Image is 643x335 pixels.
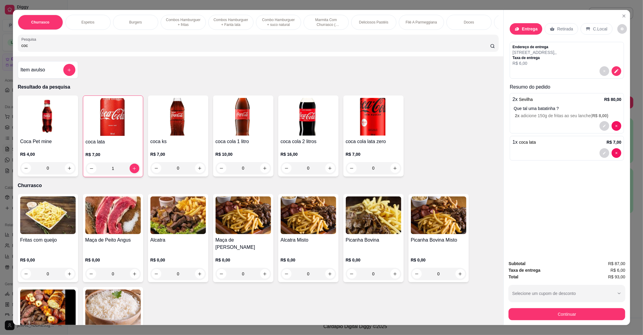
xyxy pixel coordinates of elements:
[21,42,490,49] input: Pesquisa
[281,236,336,244] h4: Alcatra Misto
[86,98,140,136] img: product-image
[617,24,627,34] button: decrease-product-quantity
[281,138,336,145] h4: coca cola 2 litros
[217,163,226,173] button: decrease-product-quantity
[411,257,466,263] p: R$ 0,00
[592,113,608,118] span: R$ 8,00 )
[150,196,206,234] img: product-image
[130,164,139,173] button: increase-product-quantity
[514,105,621,111] p: Que tal uma batatinha ?
[195,163,205,173] button: increase-product-quantity
[65,163,74,173] button: increase-product-quantity
[216,151,271,157] p: R$ 10,00
[281,257,336,263] p: R$ 0,00
[509,274,518,279] strong: Total
[512,49,556,55] p: [STREET_ADDRESS] , ,
[512,139,536,146] p: 1 x
[20,196,76,234] img: product-image
[86,152,140,158] p: R$ 7,00
[281,196,336,234] img: product-image
[216,196,271,234] img: product-image
[325,163,335,173] button: increase-product-quantity
[411,196,466,234] img: product-image
[87,164,96,173] button: decrease-product-quantity
[509,268,541,273] strong: Taxa de entrega
[464,20,474,25] p: Doces
[610,267,625,274] span: R$ 6,00
[346,98,401,136] img: product-image
[216,138,271,145] h4: coca cola 1 litro
[512,45,556,49] p: Endereço de entrega
[150,151,206,157] p: R$ 7,00
[512,55,556,60] p: Taxa de entrega
[150,98,206,136] img: product-image
[21,37,38,42] label: Pesquisa
[600,148,609,158] button: decrease-product-quantity
[510,83,624,91] p: Resumo do pedido
[85,196,141,234] img: product-image
[515,113,521,118] span: 2 x
[85,257,141,263] p: R$ 0,00
[359,20,388,25] p: Deliciosos Pastéis
[20,66,45,74] h4: Item avulso
[522,26,537,32] p: Entrega
[612,148,621,158] button: decrease-product-quantity
[20,138,76,145] h4: Coca Pet mine
[150,138,206,145] h4: coca ks
[509,285,625,302] button: Selecione um cupom de desconto
[612,121,621,131] button: decrease-product-quantity
[557,26,573,32] p: Retirada
[346,138,401,145] h4: coca cola lata zero
[519,97,533,102] span: Sevilha
[260,163,270,173] button: increase-product-quantity
[281,98,336,136] img: product-image
[607,139,621,145] p: R$ 7,00
[509,308,625,320] button: Continuar
[85,290,141,327] img: product-image
[512,96,533,103] p: 2 x
[216,257,271,263] p: R$ 0,00
[512,60,556,66] p: R$ 6,00
[216,236,271,251] h4: Maça de [PERSON_NAME]
[213,17,248,27] p: Combos Hamburguer + Fanta lata
[18,83,499,91] p: Resultado da pesquisa
[282,163,292,173] button: decrease-product-quantity
[150,236,206,244] h4: Alcatra
[619,11,629,21] button: Close
[20,98,76,136] img: product-image
[18,182,499,189] p: Churrasco
[261,17,296,27] p: Combo Hamburguer + suco natural
[515,113,621,119] p: adicione 150g de fritas ao seu lanche (
[600,121,609,131] button: decrease-product-quantity
[86,138,140,146] h4: coca lata
[31,20,49,25] p: Churrasco
[63,64,75,76] button: add-separate-item
[346,257,401,263] p: R$ 0,00
[129,20,142,25] p: Burgers
[21,163,31,173] button: decrease-product-quantity
[81,20,94,25] p: Espetos
[593,26,607,32] p: C.Local
[20,290,76,327] img: product-image
[346,196,401,234] img: product-image
[281,151,336,157] p: R$ 16,00
[216,98,271,136] img: product-image
[20,151,76,157] p: R$ 4,00
[346,236,401,244] h4: Picanha Bovina
[20,257,76,263] p: R$ 0,00
[346,151,401,157] p: R$ 7,00
[347,163,357,173] button: decrease-product-quantity
[150,257,206,263] p: R$ 0,00
[152,163,161,173] button: decrease-product-quantity
[411,236,466,244] h4: Picanha Bovina Misto
[612,66,621,76] button: decrease-product-quantity
[406,20,437,25] p: Filé A Parmeggiana
[509,261,525,266] strong: Subtotal
[608,260,626,267] span: R$ 87,00
[85,236,141,244] h4: Maça de Peito Angus
[20,236,76,244] h4: Fritas com queijo
[608,274,626,280] span: R$ 93,00
[519,140,536,145] span: coca lata
[604,96,622,102] p: R$ 80,00
[390,163,400,173] button: increase-product-quantity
